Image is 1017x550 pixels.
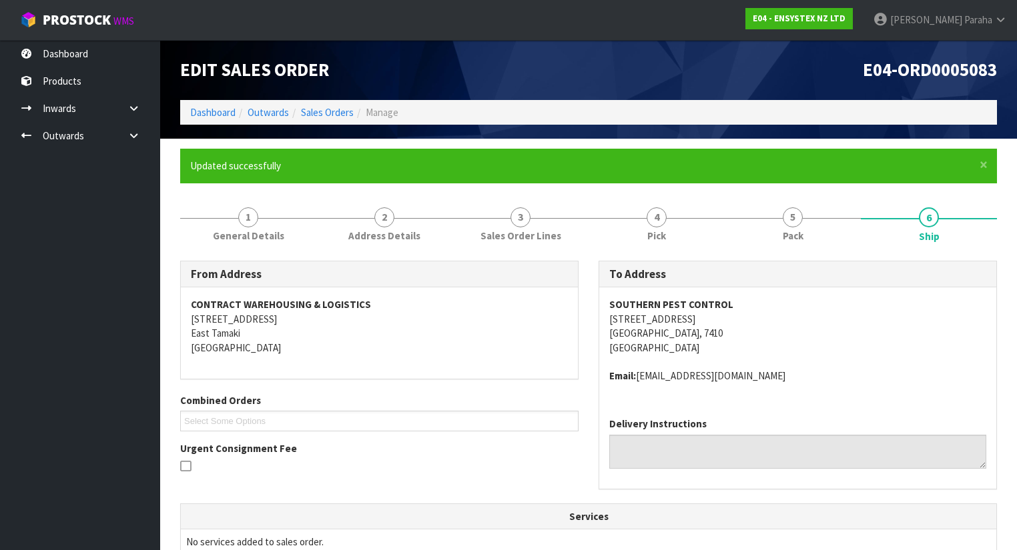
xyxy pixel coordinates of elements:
[238,207,258,227] span: 1
[783,207,803,227] span: 5
[181,504,996,529] th: Services
[919,229,940,243] span: Ship
[609,369,986,383] address: [EMAIL_ADDRESS][DOMAIN_NAME]
[609,369,636,382] strong: email
[609,298,733,311] strong: SOUTHERN PEST CONTROL
[480,229,561,243] span: Sales Order Lines
[374,207,394,227] span: 2
[919,207,939,227] span: 6
[190,159,281,172] span: Updated successfully
[980,155,988,174] span: ×
[609,417,707,431] label: Delivery Instructions
[783,229,803,243] span: Pack
[191,297,568,355] address: [STREET_ADDRESS] East Tamaki [GEOGRAPHIC_DATA]
[609,268,986,281] h3: To Address
[213,229,284,243] span: General Details
[180,441,297,455] label: Urgent Consignment Fee
[43,11,111,29] span: ProStock
[511,207,531,227] span: 3
[609,297,986,355] address: [STREET_ADDRESS] [GEOGRAPHIC_DATA], 7410 [GEOGRAPHIC_DATA]
[180,393,261,407] label: Combined Orders
[190,106,236,119] a: Dashboard
[890,13,962,26] span: [PERSON_NAME]
[191,268,568,281] h3: From Address
[964,13,992,26] span: Paraha
[647,229,666,243] span: Pick
[348,229,420,243] span: Address Details
[191,298,371,311] strong: CONTRACT WAREHOUSING & LOGISTICS
[863,58,997,81] span: E04-ORD0005083
[180,58,329,81] span: Edit Sales Order
[753,13,845,24] strong: E04 - ENSYSTEX NZ LTD
[647,207,667,227] span: 4
[113,15,134,27] small: WMS
[745,8,853,29] a: E04 - ENSYSTEX NZ LTD
[301,106,354,119] a: Sales Orders
[20,11,37,28] img: cube-alt.png
[248,106,289,119] a: Outwards
[366,106,398,119] span: Manage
